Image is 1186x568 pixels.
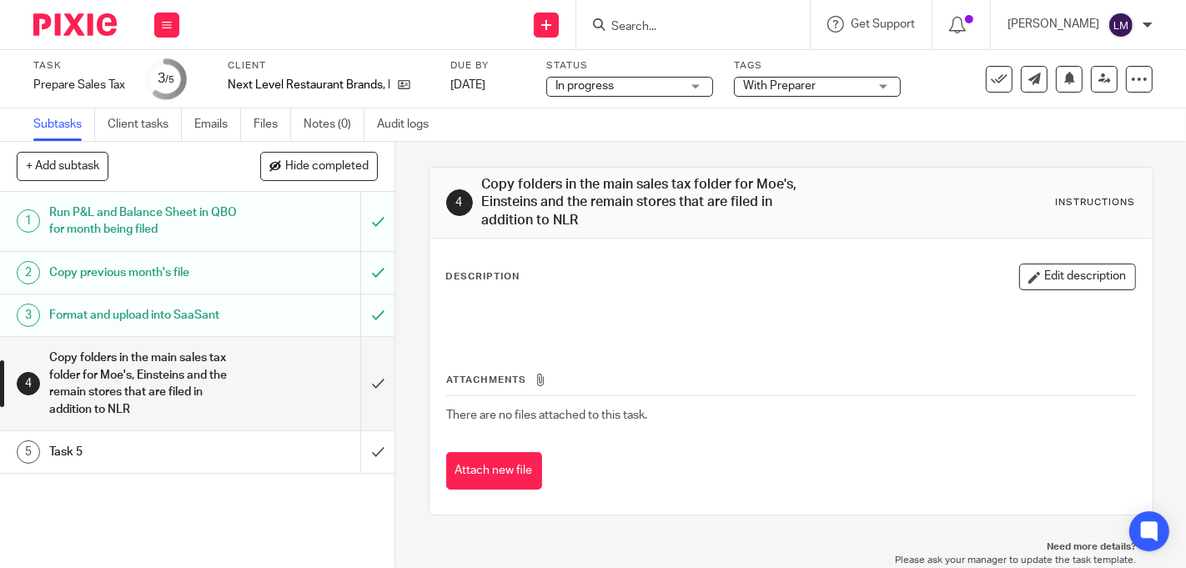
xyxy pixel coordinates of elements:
[481,176,827,229] h1: Copy folders in the main sales tax folder for Moe's, Einsteins and the remain stores that are fil...
[33,13,117,36] img: Pixie
[33,108,95,141] a: Subtasks
[1008,16,1099,33] p: [PERSON_NAME]
[49,345,246,421] h1: Copy folders in the main sales tax folder for Moe's, Einsteins and the remain stores that are fil...
[17,440,40,464] div: 5
[158,69,174,88] div: 3
[260,152,378,180] button: Hide completed
[610,20,760,35] input: Search
[446,452,542,490] button: Attach new file
[17,304,40,327] div: 3
[254,108,291,141] a: Files
[743,80,816,92] span: With Preparer
[228,59,430,73] label: Client
[165,75,174,84] small: /5
[445,540,1137,554] p: Need more details?
[17,209,40,233] div: 1
[17,152,108,180] button: + Add subtask
[447,375,527,385] span: Attachments
[49,200,246,243] h1: Run P&L and Balance Sheet in QBO for month being filed
[304,108,364,141] a: Notes (0)
[1019,264,1136,290] button: Edit description
[49,260,246,285] h1: Copy previous month's file
[734,59,901,73] label: Tags
[228,77,389,93] p: Next Level Restaurant Brands, LLC
[194,108,241,141] a: Emails
[33,59,125,73] label: Task
[450,59,525,73] label: Due by
[17,372,40,395] div: 4
[447,410,648,421] span: There are no files attached to this task.
[851,18,915,30] span: Get Support
[446,189,473,216] div: 4
[377,108,441,141] a: Audit logs
[285,160,369,173] span: Hide completed
[445,554,1137,567] p: Please ask your manager to update the task template.
[1108,12,1134,38] img: svg%3E
[555,80,614,92] span: In progress
[17,261,40,284] div: 2
[450,79,485,91] span: [DATE]
[546,59,713,73] label: Status
[33,77,125,93] div: Prepare Sales Tax
[446,270,520,284] p: Description
[49,440,246,465] h1: Task 5
[108,108,182,141] a: Client tasks
[49,303,246,328] h1: Format and upload into SaaSant
[1056,196,1136,209] div: Instructions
